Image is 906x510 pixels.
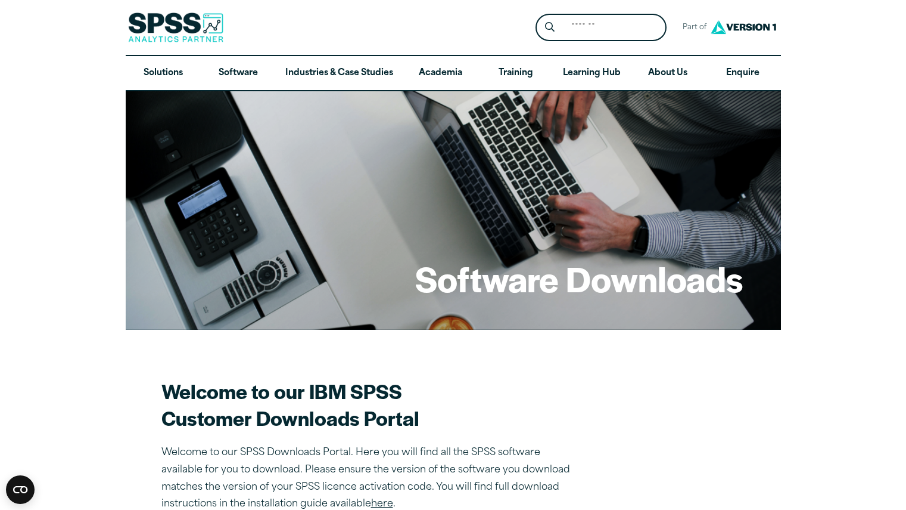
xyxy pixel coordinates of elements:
a: About Us [630,56,705,91]
button: Search magnifying glass icon [538,17,561,39]
h1: Software Downloads [415,255,743,302]
img: Version1 Logo [708,16,779,38]
img: SPSS Analytics Partner [128,13,223,42]
a: here [371,499,393,509]
a: Solutions [126,56,201,91]
nav: Desktop version of site main menu [126,56,781,91]
svg: Search magnifying glass icon [545,22,555,32]
a: Academia [403,56,478,91]
span: Part of [676,19,708,36]
button: Open CMP widget [6,475,35,504]
a: Enquire [705,56,780,91]
form: Site Header Search Form [535,14,667,42]
a: Software [201,56,276,91]
a: Learning Hub [553,56,630,91]
a: Industries & Case Studies [276,56,403,91]
a: Training [478,56,553,91]
h2: Welcome to our IBM SPSS Customer Downloads Portal [161,378,578,431]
